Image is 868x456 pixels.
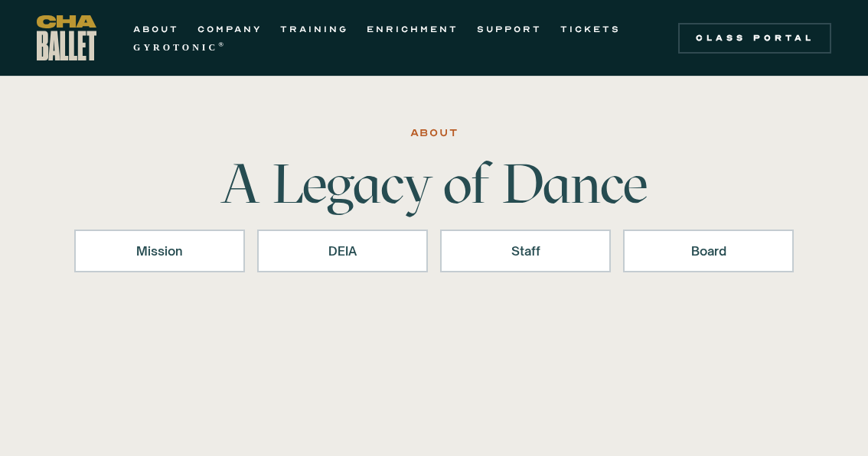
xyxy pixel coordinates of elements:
[477,20,542,38] a: SUPPORT
[257,230,428,272] a: DEIA
[678,23,831,54] a: Class Portal
[643,242,774,260] div: Board
[687,32,822,44] div: Class Portal
[280,20,348,38] a: TRAINING
[197,20,262,38] a: COMPANY
[37,15,96,60] a: home
[623,230,794,272] a: Board
[440,230,611,272] a: Staff
[133,42,218,53] strong: GYROTONIC
[218,41,227,48] sup: ®
[133,38,227,57] a: GYROTONIC®
[74,230,245,272] a: Mission
[410,124,458,142] div: ABOUT
[277,242,408,260] div: DEIA
[195,156,673,211] h1: A Legacy of Dance
[367,20,458,38] a: ENRICHMENT
[94,242,225,260] div: Mission
[460,242,591,260] div: Staff
[133,20,179,38] a: ABOUT
[560,20,621,38] a: TICKETS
